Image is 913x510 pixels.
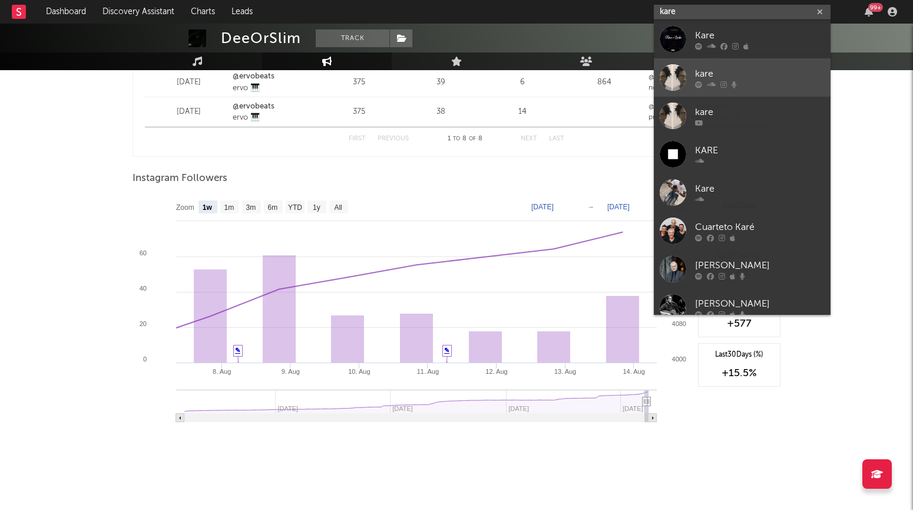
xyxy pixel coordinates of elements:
[567,77,643,88] div: 864
[695,28,825,42] div: Kare
[403,77,479,88] div: 39
[140,320,147,327] text: 20
[246,203,256,212] text: 3m
[268,203,278,212] text: 6m
[282,368,300,375] text: 9. Aug
[704,317,774,331] div: +577
[233,71,274,83] a: @ervobeats
[432,132,497,146] div: 1 8 8
[654,212,831,250] a: Cuarteto Karé
[654,135,831,173] a: KARE
[213,368,231,375] text: 8. Aug
[313,203,320,212] text: 1y
[695,297,825,311] div: [PERSON_NAME]
[233,101,274,113] a: @ervobeats
[444,347,449,354] a: ✎
[349,136,366,142] button: First
[151,106,227,118] div: [DATE]
[549,136,564,142] button: Last
[235,347,240,354] a: ✎
[587,203,594,211] text: →
[233,83,315,94] div: ervo 🎹
[521,136,537,142] button: Next
[321,77,397,88] div: 375
[316,29,389,47] button: Track
[695,143,825,157] div: KARE
[334,203,342,212] text: All
[221,29,301,47] div: DeeOrSlim
[140,285,147,292] text: 40
[695,105,825,119] div: kare
[704,350,774,360] div: Last 30 Days (%)
[176,203,194,212] text: Zoom
[140,249,147,256] text: 60
[143,356,147,363] text: 0
[868,3,883,12] div: 99 +
[378,136,409,142] button: Previous
[623,368,644,375] text: 14. Aug
[695,258,825,272] div: [PERSON_NAME]
[469,136,476,142] span: of
[704,366,774,380] div: +15.5 %
[203,203,213,212] text: 1w
[531,203,554,211] text: [DATE]
[403,106,479,118] div: 38
[654,5,831,19] input: Search for artists
[865,7,873,17] button: 99+
[654,288,831,327] a: [PERSON_NAME]
[695,182,825,196] div: Kare
[554,368,576,375] text: 13. Aug
[417,368,439,375] text: 11. Aug
[654,250,831,288] a: [PERSON_NAME]
[649,72,762,93] div: @deeorslim - “2 Man Step” MV out now! 🫡 Produced by @ervobeats (aka me)
[672,356,686,363] text: 4000
[672,320,686,327] text: 4080
[151,77,227,88] div: [DATE]
[649,101,762,123] div: @deeorslim - ‘2Man Step’ produced by me out now! 🔥 . . . . . . . . . . . . . . . . . #drillmusic ...
[485,106,561,118] div: 14
[607,203,630,211] text: [DATE]
[133,172,227,186] span: Instagram Followers
[453,136,460,142] span: to
[654,173,831,212] a: Kare
[485,77,561,88] div: 6
[654,97,831,135] a: kare
[224,203,234,212] text: 1m
[695,220,825,234] div: Cuarteto Karé
[695,67,825,81] div: kare
[348,368,370,375] text: 10. Aug
[233,112,315,124] div: ervo 🎹
[321,106,397,118] div: 375
[485,368,507,375] text: 12. Aug
[654,58,831,97] a: kare
[654,20,831,58] a: Kare
[288,203,302,212] text: YTD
